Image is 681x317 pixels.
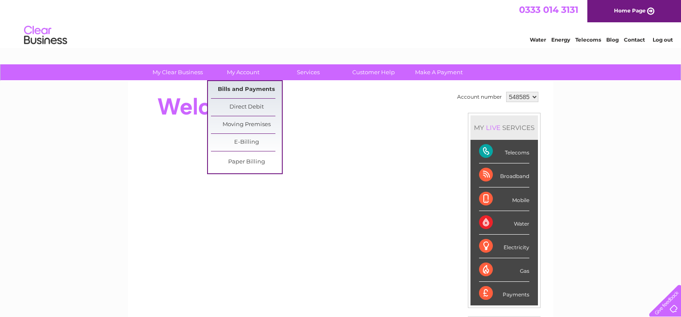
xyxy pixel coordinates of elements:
a: Services [273,64,344,80]
a: E-Billing [211,134,282,151]
a: Moving Premises [211,116,282,133]
a: Energy [551,36,570,43]
a: Paper Billing [211,154,282,171]
a: My Account [208,64,278,80]
a: Log out [653,36,673,43]
div: Electricity [479,235,529,258]
a: Make A Payment [403,64,474,80]
div: Clear Business is a trading name of Verastar Limited (registered in [GEOGRAPHIC_DATA] No. 3667643... [138,5,544,42]
a: Contact [624,36,645,43]
a: Bills and Payments [211,81,282,98]
div: Telecoms [479,140,529,163]
div: MY SERVICES [470,115,538,140]
div: Broadband [479,163,529,187]
a: Telecoms [575,36,601,43]
div: Water [479,211,529,235]
td: Account number [455,90,504,104]
a: Water [530,36,546,43]
a: Direct Debit [211,99,282,116]
a: 0333 014 3131 [519,4,578,15]
a: Blog [606,36,619,43]
img: logo.png [24,22,67,48]
a: Customer Help [338,64,409,80]
div: Gas [479,258,529,282]
div: Mobile [479,187,529,211]
div: LIVE [484,124,502,132]
div: Payments [479,282,529,305]
a: My Clear Business [142,64,213,80]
